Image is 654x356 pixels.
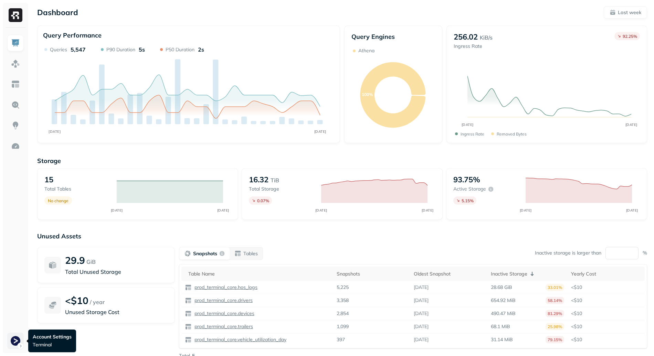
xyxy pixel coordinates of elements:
p: 31.14 MiB [491,336,513,343]
tspan: [DATE] [49,129,61,134]
div: Snapshots [337,271,407,277]
p: 92.25 % [623,34,637,39]
p: GiB [86,258,96,266]
p: prod_terminal_core.devices [193,310,254,317]
p: Total storage [249,186,314,192]
p: Terminal [33,342,72,348]
p: Total tables [44,186,110,192]
p: 81.29% [546,310,564,317]
p: <$10 [571,297,641,304]
img: table [185,310,192,317]
p: Inactive storage is larger than [535,250,601,256]
p: 654.92 MiB [491,297,516,304]
p: Snapshots [193,250,217,257]
p: 2s [198,46,204,53]
p: 5s [139,46,145,53]
p: 15 [44,175,53,184]
p: Query Performance [43,31,102,39]
div: Yearly Cost [571,271,641,277]
p: 68.1 MiB [491,323,510,330]
p: <$10 [571,336,641,343]
img: Terminal [11,336,20,346]
img: Assets [11,59,20,68]
p: P90 Duration [106,46,135,53]
img: Ryft [9,8,22,22]
p: <$10 [571,323,641,330]
p: 397 [337,336,345,343]
p: 1,099 [337,323,349,330]
tspan: [DATE] [110,208,123,213]
p: Account Settings [33,334,72,340]
p: <$10 [571,310,641,317]
a: prod_terminal_core.trailers [192,323,253,330]
p: prod_terminal_core.vehicle_utilization_day [193,336,286,343]
tspan: [DATE] [462,122,474,127]
p: Last week [618,9,641,16]
p: [DATE] [414,310,429,317]
p: % [643,250,647,256]
p: <$10 [65,294,88,306]
p: 93.75% [453,175,480,184]
p: Queries [50,46,67,53]
p: / year [90,298,105,306]
p: 0.07 % [257,198,269,203]
p: 79.15% [546,336,564,343]
p: Query Engines [351,33,435,41]
p: [DATE] [414,284,429,291]
p: No change [48,198,68,203]
img: Query Explorer [11,100,20,109]
p: Removed bytes [497,131,527,137]
p: [DATE] [414,336,429,343]
tspan: [DATE] [315,208,327,213]
p: Unused Assets [37,232,647,240]
a: prod_terminal_core.hos_logs [192,284,257,291]
img: table [185,284,192,291]
p: [DATE] [414,323,429,330]
img: Optimization [11,142,20,151]
tspan: [DATE] [314,129,326,134]
p: TiB [271,176,279,184]
tspan: [DATE] [421,208,433,213]
p: P50 Duration [166,46,194,53]
p: prod_terminal_core.trailers [193,323,253,330]
p: 5,547 [71,46,86,53]
text: 100% [362,92,373,97]
p: Active storage [453,186,486,192]
div: Oldest Snapshot [414,271,484,277]
p: prod_terminal_core.hos_logs [193,284,257,291]
img: Asset Explorer [11,80,20,89]
img: table [185,336,192,343]
p: prod_terminal_core.drivers [193,297,253,304]
a: prod_terminal_core.devices [192,310,254,317]
img: Dashboard [11,39,20,47]
p: 16.32 [249,175,268,184]
a: prod_terminal_core.vehicle_utilization_day [192,336,286,343]
p: Total Unused Storage [65,268,168,276]
p: KiB/s [480,33,493,42]
img: table [185,323,192,330]
tspan: [DATE] [625,122,637,127]
p: <$10 [571,284,641,291]
p: 256.02 [454,32,478,42]
p: 29.9 [65,254,85,266]
p: Inactive Storage [491,271,527,277]
p: 33.01% [546,284,564,291]
p: Dashboard [37,8,78,17]
p: 25.98% [546,323,564,330]
p: 3,358 [337,297,349,304]
button: Last week [604,6,647,19]
p: Storage [37,157,647,165]
tspan: [DATE] [217,208,229,213]
p: Tables [243,250,258,257]
p: Ingress Rate [454,43,493,50]
p: Unused Storage Cost [65,308,168,316]
p: 2,854 [337,310,349,317]
p: 490.47 MiB [491,310,516,317]
p: 5,225 [337,284,349,291]
p: 58.14% [546,297,564,304]
img: table [185,297,192,304]
p: 28.68 GiB [491,284,512,291]
p: 5.15 % [462,198,474,203]
p: Ingress Rate [461,131,484,137]
tspan: [DATE] [519,208,531,213]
